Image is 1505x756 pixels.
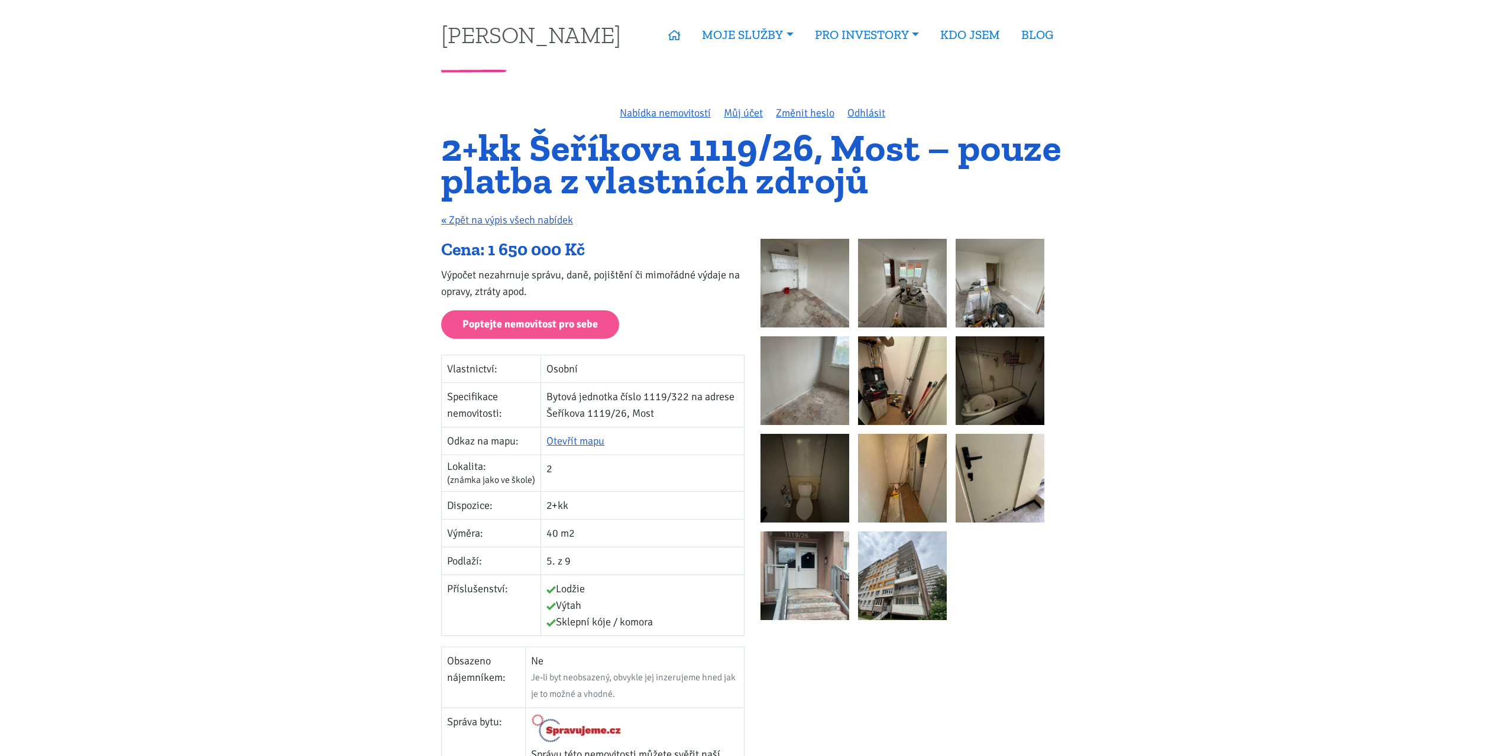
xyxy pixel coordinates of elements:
[724,106,763,119] a: Můj účet
[541,355,745,383] td: Osobní
[442,383,541,427] td: Specifikace nemovitosti:
[447,474,535,486] span: (známka jako ve škole)
[541,383,745,427] td: Bytová jednotka číslo 1119/322 na adrese Šeříkova 1119/26, Most
[847,106,885,119] a: Odhlásit
[441,132,1064,196] h1: 2+kk Šeříkova 1119/26, Most – pouze platba z vlastních zdrojů
[546,434,604,447] a: Otevřít mapu
[620,106,711,119] a: Nabídka nemovitostí
[441,310,619,339] a: Poptejte nemovitost pro sebe
[1011,21,1064,48] a: BLOG
[441,213,573,226] a: « Zpět na výpis všech nabídek
[442,647,526,708] td: Obsazeno nájemníkem:
[541,455,745,492] td: 2
[541,547,745,575] td: 5. z 9
[441,267,745,300] p: Výpočet nezahrnuje správu, daně, pojištění či mimořádné výdaje na opravy, ztráty apod.
[442,427,541,455] td: Odkaz na mapu:
[776,106,834,119] a: Změnit heslo
[541,575,745,636] td: Lodžie Výtah Sklepní kóje / komora
[930,21,1011,48] a: KDO JSEM
[526,647,745,708] td: Ne
[442,520,541,547] td: Výměra:
[442,547,541,575] td: Podlaží:
[442,575,541,636] td: Příslušenství:
[442,455,541,492] td: Lokalita:
[531,669,739,702] div: Je-li byt neobsazený, obvykle jej inzerujeme hned jak je to možné a vhodné.
[442,492,541,520] td: Dispozice:
[531,713,622,743] img: Logo Spravujeme.cz
[441,239,745,261] div: Cena: 1 650 000 Kč
[442,355,541,383] td: Vlastnictví:
[541,492,745,520] td: 2+kk
[541,520,745,547] td: 40 m2
[691,21,804,48] a: MOJE SLUŽBY
[804,21,930,48] a: PRO INVESTORY
[441,23,621,46] a: [PERSON_NAME]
